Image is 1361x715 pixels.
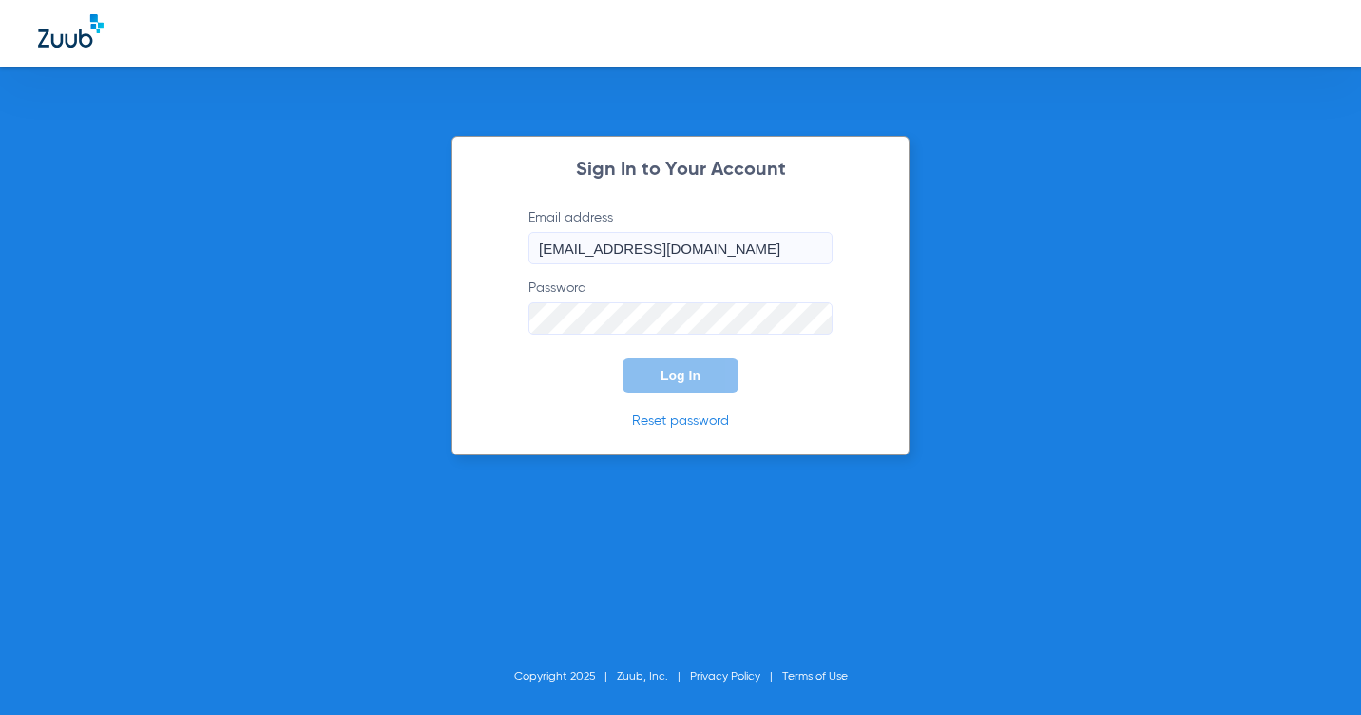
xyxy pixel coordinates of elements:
[514,667,617,686] li: Copyright 2025
[528,232,833,264] input: Email address
[617,667,690,686] li: Zuub, Inc.
[1266,624,1361,715] iframe: Chat Widget
[528,279,833,335] label: Password
[661,368,700,383] span: Log In
[632,415,729,428] a: Reset password
[38,14,104,48] img: Zuub Logo
[500,161,861,180] h2: Sign In to Your Account
[623,358,738,393] button: Log In
[690,671,760,683] a: Privacy Policy
[528,208,833,264] label: Email address
[528,302,833,335] input: Password
[782,671,848,683] a: Terms of Use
